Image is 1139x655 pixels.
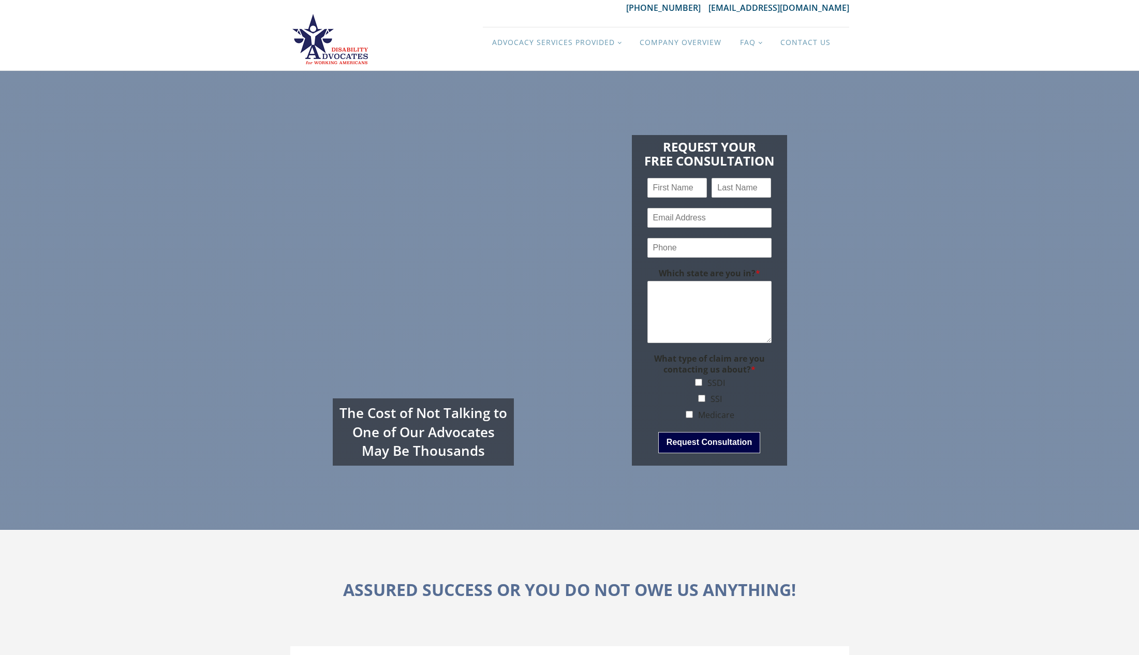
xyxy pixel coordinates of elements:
[712,178,771,198] input: Last Name
[333,398,514,465] div: The Cost of Not Talking to One of Our Advocates May Be Thousands
[630,27,731,57] a: Company Overview
[343,576,796,603] h1: ASSURED SUCCESS OR YOU DO NOT OWE US ANYTHING!
[698,409,734,421] label: Medicare
[707,377,725,389] label: SSDI
[708,2,849,13] a: [EMAIL_ADDRESS][DOMAIN_NAME]
[647,208,772,228] input: Email Address
[647,268,772,279] label: Which state are you in?
[658,432,760,453] button: Request Consultation
[731,27,771,57] a: FAQ
[647,238,772,258] input: Phone
[644,135,775,168] h1: Request Your Free Consultation
[647,353,772,375] label: What type of claim are you contacting us about?
[483,27,630,57] a: Advocacy Services Provided
[626,2,708,13] a: [PHONE_NUMBER]
[711,393,722,405] label: SSI
[647,178,707,198] input: First Name
[771,27,840,57] a: Contact Us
